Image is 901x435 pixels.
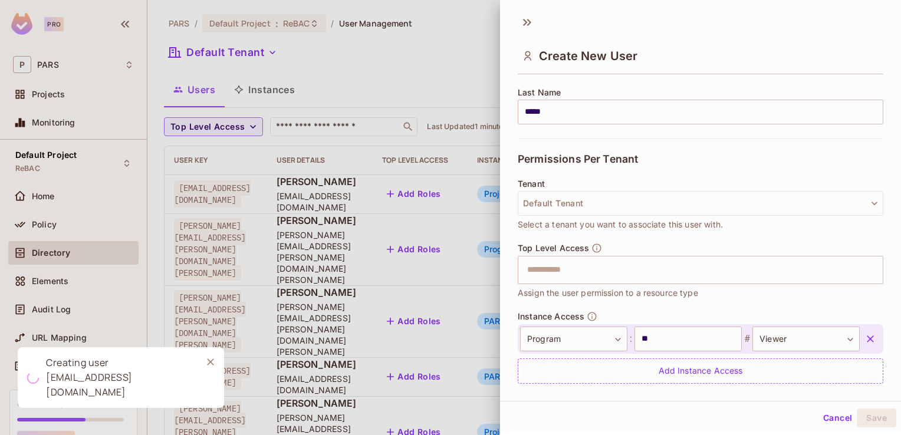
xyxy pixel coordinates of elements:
[539,49,637,63] span: Create New User
[857,408,896,427] button: Save
[46,355,192,400] div: Creating user [EMAIL_ADDRESS][DOMAIN_NAME]
[518,218,723,231] span: Select a tenant you want to associate this user with.
[520,327,627,351] div: Program
[518,312,584,321] span: Instance Access
[202,353,219,371] button: Close
[518,286,698,299] span: Assign the user permission to a resource type
[518,88,561,97] span: Last Name
[627,332,634,346] span: :
[518,179,545,189] span: Tenant
[518,243,589,253] span: Top Level Access
[877,268,879,271] button: Open
[518,191,883,216] button: Default Tenant
[752,327,860,351] div: Viewer
[518,358,883,384] div: Add Instance Access
[518,153,638,165] span: Permissions Per Tenant
[818,408,857,427] button: Cancel
[742,332,752,346] span: #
